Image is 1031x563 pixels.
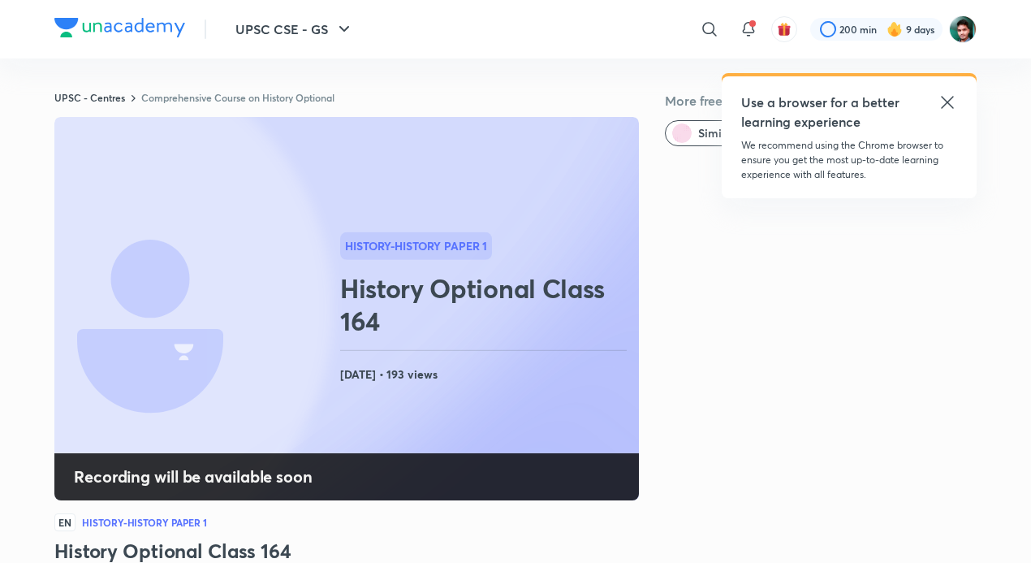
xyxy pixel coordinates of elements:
[741,138,957,182] p: We recommend using the Chrome browser to ensure you get the most up-to-date learning experience w...
[741,93,903,132] h5: Use a browser for a better learning experience
[665,120,791,146] button: Similar classes
[771,16,797,42] button: avatar
[82,518,207,527] h4: History-History Paper 1
[886,21,903,37] img: streak
[141,91,334,104] a: Comprehensive Course on History Optional
[226,13,364,45] button: UPSC CSE - GS
[340,272,632,337] h2: History Optional Class 164
[54,513,75,531] span: EN
[74,466,313,487] h4: Recording will be available soon
[54,91,125,104] a: UPSC - Centres
[698,125,777,141] span: Similar classes
[54,18,185,37] img: Company Logo
[949,15,977,43] img: Avinash Gupta
[777,22,792,37] img: avatar
[665,91,977,110] h5: More free classes
[340,364,632,385] h4: [DATE] • 193 views
[54,18,185,41] a: Company Logo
